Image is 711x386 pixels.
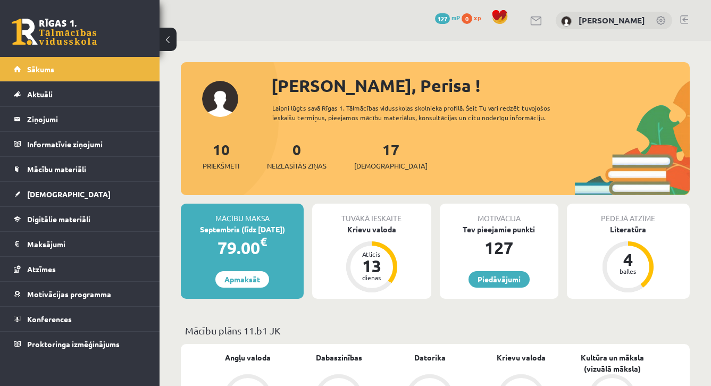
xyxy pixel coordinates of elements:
span: Atzīmes [27,264,56,274]
a: Dabaszinības [316,352,362,363]
div: balles [612,268,644,274]
a: [DEMOGRAPHIC_DATA] [14,182,146,206]
div: Septembris (līdz [DATE]) [181,224,304,235]
a: 127 mP [435,13,460,22]
div: Atlicis [356,251,388,257]
a: Piedāvājumi [469,271,530,288]
span: Digitālie materiāli [27,214,90,224]
a: Aktuāli [14,82,146,106]
a: Maksājumi [14,232,146,256]
a: Motivācijas programma [14,282,146,306]
a: Krievu valoda Atlicis 13 dienas [312,224,431,294]
a: Konferences [14,307,146,331]
span: [DEMOGRAPHIC_DATA] [354,161,428,171]
a: Informatīvie ziņojumi [14,132,146,156]
div: Laipni lūgts savā Rīgas 1. Tālmācības vidusskolas skolnieka profilā. Šeit Tu vari redzēt tuvojošo... [272,103,578,122]
span: Sākums [27,64,54,74]
div: 79.00 [181,235,304,261]
span: 0 [462,13,472,24]
a: 0 xp [462,13,486,22]
span: Konferences [27,314,72,324]
a: Kultūra un māksla (vizuālā māksla) [567,352,658,374]
span: 127 [435,13,450,24]
img: Perisa Bogdanova [561,16,572,27]
legend: Ziņojumi [27,107,146,131]
a: [PERSON_NAME] [579,15,645,26]
a: 0Neizlasītās ziņas [267,140,327,171]
div: Tev pieejamie punkti [440,224,558,235]
a: Proktoringa izmēģinājums [14,332,146,356]
p: Mācību plāns 11.b1 JK [185,323,685,338]
a: Krievu valoda [497,352,546,363]
a: 17[DEMOGRAPHIC_DATA] [354,140,428,171]
a: Angļu valoda [225,352,271,363]
a: Literatūra 4 balles [567,224,690,294]
div: Pēdējā atzīme [567,204,690,224]
span: xp [474,13,481,22]
a: Digitālie materiāli [14,207,146,231]
div: Literatūra [567,224,690,235]
div: Motivācija [440,204,558,224]
span: Motivācijas programma [27,289,111,299]
a: Atzīmes [14,257,146,281]
a: Datorika [414,352,446,363]
div: dienas [356,274,388,281]
a: Apmaksāt [215,271,269,288]
a: Mācību materiāli [14,157,146,181]
div: Krievu valoda [312,224,431,235]
span: Priekšmeti [203,161,239,171]
legend: Informatīvie ziņojumi [27,132,146,156]
a: Rīgas 1. Tālmācības vidusskola [12,19,97,45]
span: Neizlasītās ziņas [267,161,327,171]
a: Sākums [14,57,146,81]
span: € [260,234,267,249]
a: 10Priekšmeti [203,140,239,171]
span: mP [451,13,460,22]
div: Mācību maksa [181,204,304,224]
span: [DEMOGRAPHIC_DATA] [27,189,111,199]
div: 127 [440,235,558,261]
legend: Maksājumi [27,232,146,256]
span: Aktuāli [27,89,53,99]
div: 4 [612,251,644,268]
div: Tuvākā ieskaite [312,204,431,224]
div: [PERSON_NAME], Perisa ! [271,73,690,98]
a: Ziņojumi [14,107,146,131]
span: Mācību materiāli [27,164,86,174]
div: 13 [356,257,388,274]
span: Proktoringa izmēģinājums [27,339,120,349]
